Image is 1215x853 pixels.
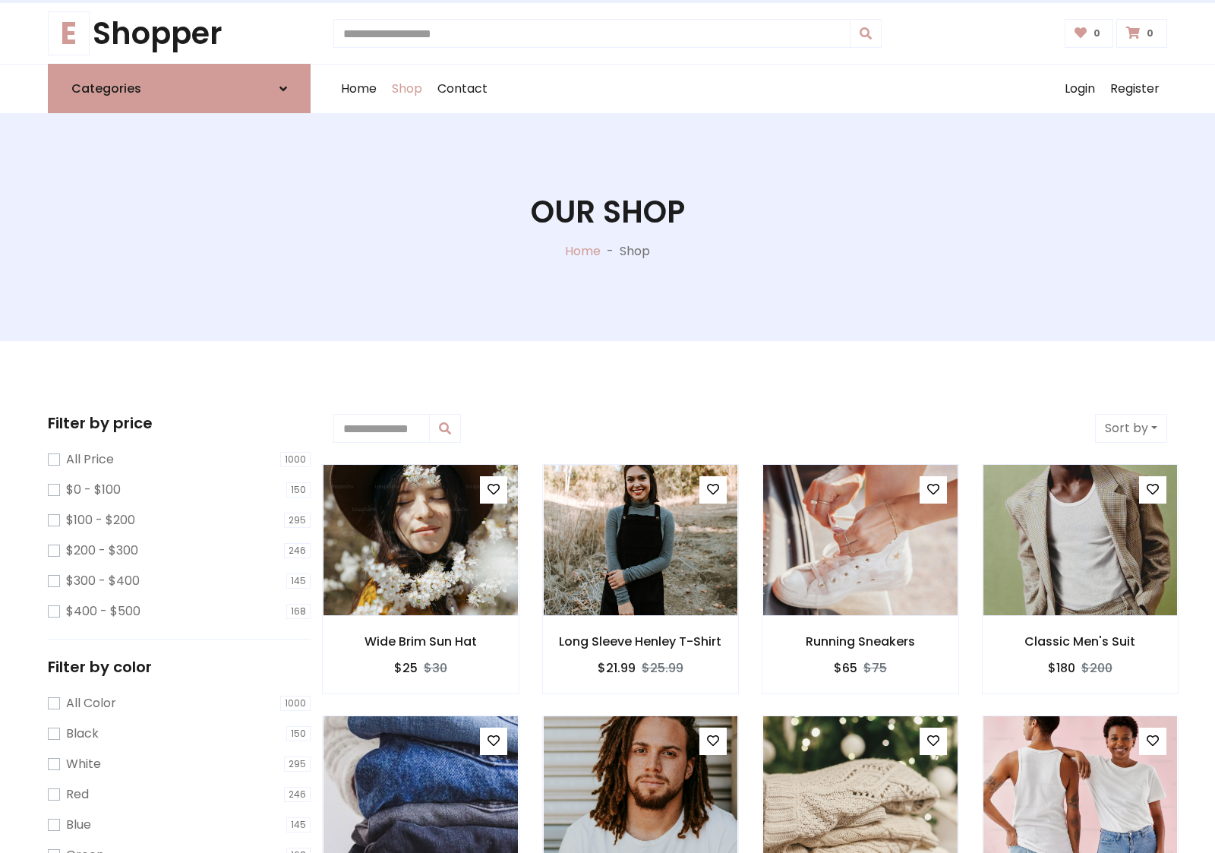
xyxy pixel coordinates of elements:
a: Home [333,65,384,113]
a: 0 [1116,19,1167,48]
h5: Filter by color [48,658,311,676]
label: $0 - $100 [66,481,121,499]
span: 0 [1143,27,1157,40]
h6: $21.99 [598,661,636,675]
h1: Shopper [48,15,311,52]
a: 0 [1065,19,1114,48]
label: Red [66,785,89,804]
a: Categories [48,64,311,113]
h6: Categories [71,81,141,96]
a: Contact [430,65,495,113]
h1: Our Shop [531,194,685,230]
span: 295 [284,757,311,772]
label: White [66,755,101,773]
label: All Price [66,450,114,469]
a: EShopper [48,15,311,52]
h5: Filter by price [48,414,311,432]
a: Shop [384,65,430,113]
span: 145 [286,817,311,832]
label: $400 - $500 [66,602,140,621]
label: $300 - $400 [66,572,140,590]
label: $100 - $200 [66,511,135,529]
button: Sort by [1095,414,1167,443]
del: $200 [1081,659,1112,677]
del: $25.99 [642,659,683,677]
h6: Long Sleeve Henley T-Shirt [543,634,739,649]
span: 168 [286,604,311,619]
p: - [601,242,620,261]
span: 150 [286,726,311,741]
span: 295 [284,513,311,528]
h6: $25 [394,661,418,675]
label: All Color [66,694,116,712]
h6: Classic Men's Suit [983,634,1179,649]
h6: Running Sneakers [762,634,958,649]
label: Blue [66,816,91,834]
span: 246 [284,787,311,802]
span: 145 [286,573,311,589]
label: $200 - $300 [66,542,138,560]
a: Home [565,242,601,260]
del: $30 [424,659,447,677]
p: Shop [620,242,650,261]
span: 1000 [280,696,311,711]
h6: $180 [1048,661,1075,675]
del: $75 [863,659,887,677]
span: E [48,11,90,55]
span: 150 [286,482,311,498]
label: Black [66,725,99,743]
h6: Wide Brim Sun Hat [323,634,519,649]
a: Login [1057,65,1103,113]
span: 246 [284,543,311,558]
span: 0 [1090,27,1104,40]
h6: $65 [834,661,857,675]
span: 1000 [280,452,311,467]
a: Register [1103,65,1167,113]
